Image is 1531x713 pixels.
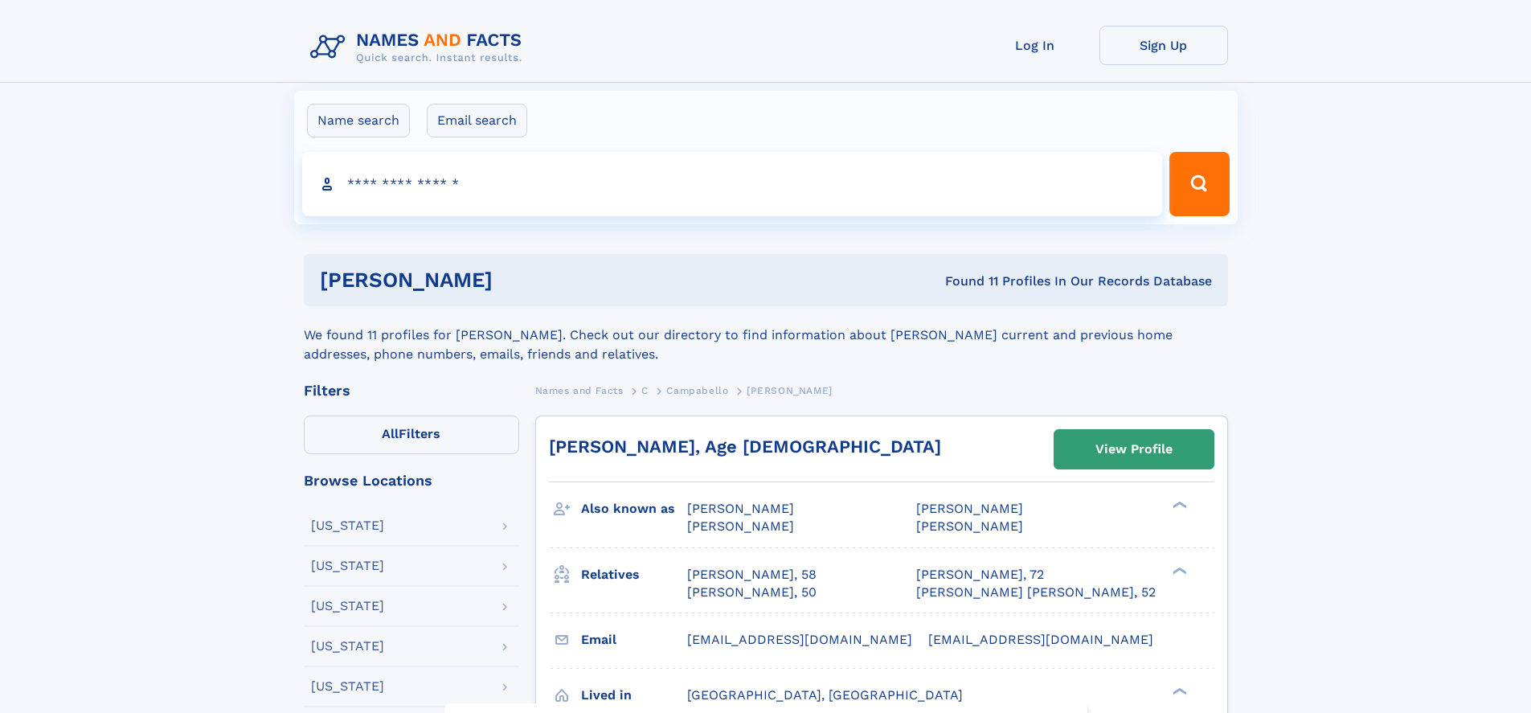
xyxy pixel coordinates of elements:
div: Found 11 Profiles In Our Records Database [718,272,1212,290]
button: Search Button [1169,152,1229,216]
label: Name search [307,104,410,137]
span: C [641,385,649,396]
a: [PERSON_NAME], 50 [687,584,817,601]
div: Filters [304,383,519,398]
a: [PERSON_NAME], 72 [916,566,1044,584]
div: Browse Locations [304,473,519,488]
a: [PERSON_NAME], 58 [687,566,817,584]
a: Sign Up [1099,26,1228,65]
div: We found 11 profiles for [PERSON_NAME]. Check out our directory to find information about [PERSON... [304,306,1228,364]
a: Names and Facts [535,380,624,400]
span: [GEOGRAPHIC_DATA], [GEOGRAPHIC_DATA] [687,687,963,703]
div: [US_STATE] [311,600,384,613]
a: [PERSON_NAME], Age [DEMOGRAPHIC_DATA] [549,436,941,457]
a: Log In [971,26,1099,65]
img: Logo Names and Facts [304,26,535,69]
span: [PERSON_NAME] [687,501,794,516]
h3: Also known as [581,495,687,522]
div: [US_STATE] [311,519,384,532]
a: [PERSON_NAME] [PERSON_NAME], 52 [916,584,1156,601]
div: ❯ [1169,565,1188,576]
h3: Relatives [581,561,687,588]
div: ❯ [1169,500,1188,510]
h3: Lived in [581,682,687,709]
span: [PERSON_NAME] [687,518,794,534]
div: ❯ [1169,686,1188,696]
a: Campabello [666,380,728,400]
div: View Profile [1095,431,1173,468]
h1: [PERSON_NAME] [320,270,719,290]
div: [US_STATE] [311,559,384,572]
div: [US_STATE] [311,680,384,693]
input: search input [302,152,1163,216]
label: Email search [427,104,527,137]
span: [EMAIL_ADDRESS][DOMAIN_NAME] [928,632,1153,647]
span: [PERSON_NAME] [747,385,833,396]
span: [EMAIL_ADDRESS][DOMAIN_NAME] [687,632,912,647]
span: [PERSON_NAME] [916,518,1023,534]
h3: Email [581,626,687,654]
label: Filters [304,416,519,454]
div: [US_STATE] [311,640,384,653]
a: C [641,380,649,400]
span: Campabello [666,385,728,396]
span: [PERSON_NAME] [916,501,1023,516]
span: All [382,426,399,441]
a: View Profile [1054,430,1214,469]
